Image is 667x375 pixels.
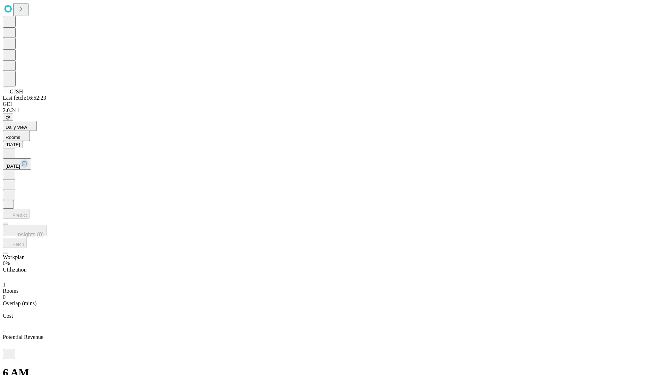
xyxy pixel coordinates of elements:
span: 0 [3,294,6,300]
span: [DATE] [6,164,20,169]
button: Rooms [3,131,30,141]
button: @ [3,114,13,121]
div: GEI [3,101,664,107]
button: [DATE] [3,141,23,148]
span: Daily View [6,125,27,130]
span: @ [6,115,10,120]
span: Overlap (mins) [3,300,36,306]
button: Insights (0) [3,225,47,236]
span: Rooms [6,135,20,140]
span: - [3,328,5,334]
button: Daily View [3,121,37,131]
button: Fetch [3,238,27,248]
span: Workplan [3,254,25,260]
span: 0% [3,260,10,266]
span: Cost [3,313,13,319]
span: - [3,307,5,312]
div: 2.0.241 [3,107,664,114]
button: [DATE] [3,158,31,170]
span: Rooms [3,288,18,294]
span: Insights (0) [16,232,44,237]
span: Potential Revenue [3,334,43,340]
span: Utilization [3,267,26,273]
span: Last fetch: 16:52:23 [3,95,46,101]
button: Predict [3,209,30,219]
span: GJSH [10,89,23,94]
span: 1 [3,282,6,287]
